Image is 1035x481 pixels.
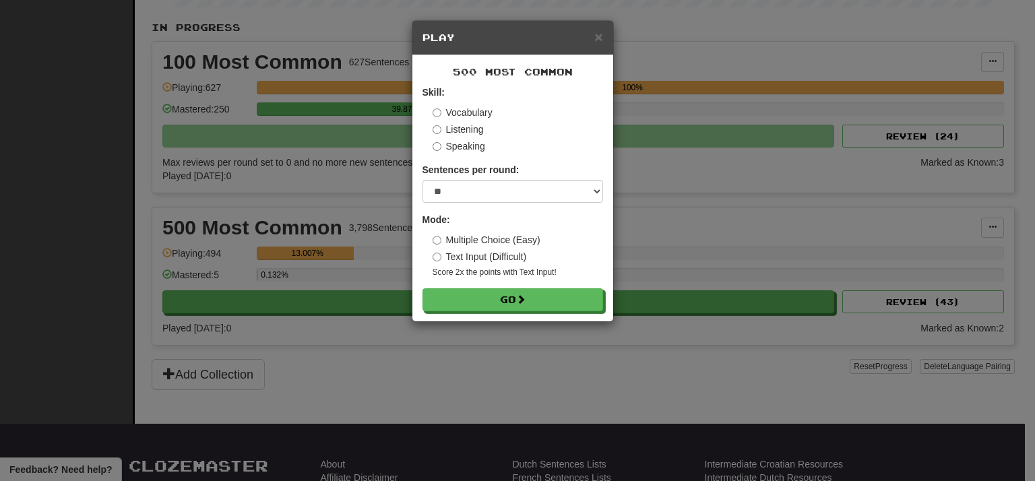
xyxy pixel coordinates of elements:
label: Vocabulary [433,106,493,119]
input: Text Input (Difficult) [433,253,441,261]
strong: Skill: [422,87,445,98]
input: Listening [433,125,441,134]
h5: Play [422,31,603,44]
button: Go [422,288,603,311]
strong: Mode: [422,214,450,225]
label: Sentences per round: [422,163,520,177]
input: Multiple Choice (Easy) [433,236,441,245]
small: Score 2x the points with Text Input ! [433,267,603,278]
label: Text Input (Difficult) [433,250,527,263]
button: Close [594,30,602,44]
label: Listening [433,123,484,136]
span: 500 Most Common [453,66,573,77]
label: Speaking [433,139,485,153]
label: Multiple Choice (Easy) [433,233,540,247]
input: Vocabulary [433,108,441,117]
span: × [594,29,602,44]
input: Speaking [433,142,441,151]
